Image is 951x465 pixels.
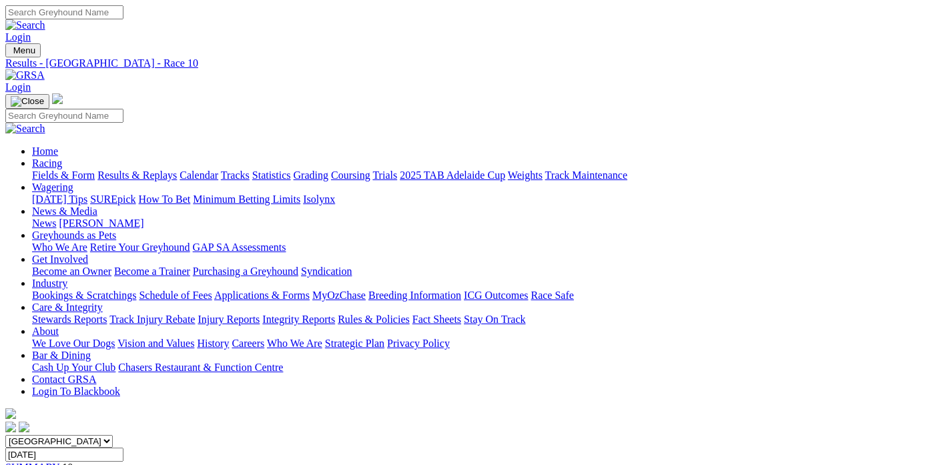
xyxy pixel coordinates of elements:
a: Trials [372,169,397,181]
a: Login To Blackbook [32,386,120,397]
a: Fields & Form [32,169,95,181]
a: [PERSON_NAME] [59,217,143,229]
a: 2025 TAB Adelaide Cup [400,169,505,181]
a: Bookings & Scratchings [32,290,136,301]
a: Cash Up Your Club [32,362,115,373]
a: Login [5,81,31,93]
div: Care & Integrity [32,314,946,326]
a: Purchasing a Greyhound [193,266,298,277]
img: logo-grsa-white.png [5,408,16,419]
a: Strategic Plan [325,338,384,349]
div: Bar & Dining [32,362,946,374]
a: Who We Are [267,338,322,349]
a: Privacy Policy [387,338,450,349]
a: News & Media [32,205,97,217]
img: Close [11,96,44,107]
a: Retire Your Greyhound [90,242,190,253]
a: Login [5,31,31,43]
div: Get Involved [32,266,946,278]
a: MyOzChase [312,290,366,301]
a: Weights [508,169,543,181]
a: Isolynx [303,193,335,205]
div: Wagering [32,193,946,205]
input: Search [5,109,123,123]
a: Statistics [252,169,291,181]
a: GAP SA Assessments [193,242,286,253]
a: Results - [GEOGRAPHIC_DATA] - Race 10 [5,57,946,69]
a: Grading [294,169,328,181]
a: Tracks [221,169,250,181]
img: facebook.svg [5,422,16,432]
a: [DATE] Tips [32,193,87,205]
div: News & Media [32,217,946,229]
a: Bar & Dining [32,350,91,361]
a: Applications & Forms [214,290,310,301]
img: logo-grsa-white.png [52,93,63,104]
a: Industry [32,278,67,289]
input: Select date [5,448,123,462]
a: Track Injury Rebate [109,314,195,325]
a: News [32,217,56,229]
span: Menu [13,45,35,55]
a: SUREpick [90,193,135,205]
a: About [32,326,59,337]
a: Schedule of Fees [139,290,212,301]
a: Stay On Track [464,314,525,325]
a: History [197,338,229,349]
a: Results & Replays [97,169,177,181]
a: Race Safe [531,290,573,301]
a: Injury Reports [198,314,260,325]
a: Wagering [32,181,73,193]
a: Track Maintenance [545,169,627,181]
a: Racing [32,157,62,169]
a: Careers [232,338,264,349]
a: Calendar [180,169,218,181]
a: Coursing [331,169,370,181]
a: Contact GRSA [32,374,96,385]
a: Vision and Values [117,338,194,349]
a: We Love Our Dogs [32,338,115,349]
a: Syndication [301,266,352,277]
a: Become an Owner [32,266,111,277]
a: ICG Outcomes [464,290,528,301]
input: Search [5,5,123,19]
a: Chasers Restaurant & Function Centre [118,362,283,373]
div: Industry [32,290,946,302]
a: Greyhounds as Pets [32,229,116,241]
a: Care & Integrity [32,302,103,313]
img: Search [5,19,45,31]
a: Stewards Reports [32,314,107,325]
a: Home [32,145,58,157]
div: Racing [32,169,946,181]
div: About [32,338,946,350]
img: Search [5,123,45,135]
div: Greyhounds as Pets [32,242,946,254]
a: Get Involved [32,254,88,265]
a: Integrity Reports [262,314,335,325]
a: Who We Are [32,242,87,253]
img: GRSA [5,69,45,81]
button: Toggle navigation [5,43,41,57]
a: Breeding Information [368,290,461,301]
a: Become a Trainer [114,266,190,277]
img: twitter.svg [19,422,29,432]
a: Minimum Betting Limits [193,193,300,205]
a: Fact Sheets [412,314,461,325]
button: Toggle navigation [5,94,49,109]
a: How To Bet [139,193,191,205]
a: Rules & Policies [338,314,410,325]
